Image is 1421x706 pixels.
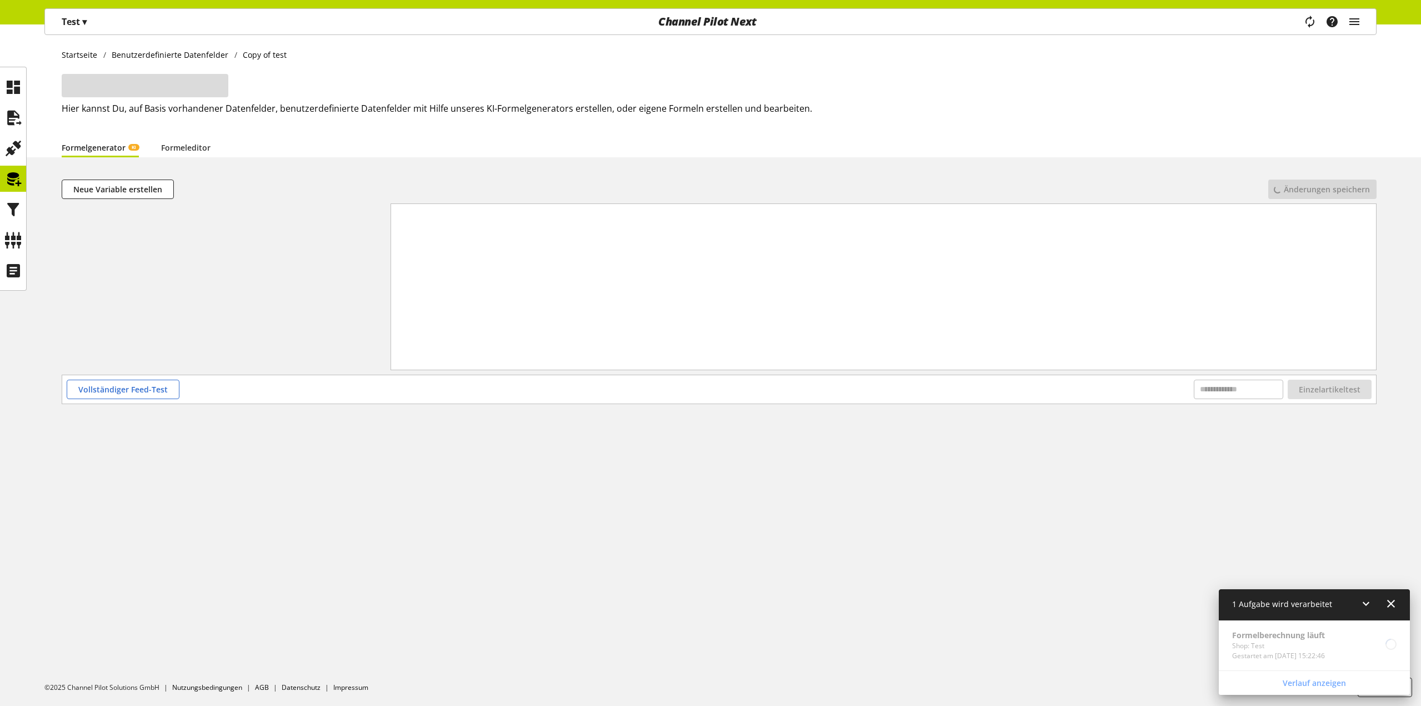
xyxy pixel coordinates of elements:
[282,683,321,692] a: Datenschutz
[62,180,174,199] button: Neue Variable erstellen
[1221,673,1408,693] a: Verlauf anzeigen
[1288,380,1372,399] button: Einzelartikeltest
[82,16,87,28] span: ▾
[1232,599,1332,609] span: 1 Aufgabe wird verarbeitet
[333,683,368,692] a: Impressum
[62,15,87,28] p: Test
[1283,677,1346,689] span: Verlauf anzeigen
[78,384,168,395] span: Vollständiger Feed-Test
[1299,384,1360,395] span: Einzelartikeltest
[44,8,1377,35] nav: main navigation
[62,137,139,158] a: FormelgeneratorKI
[161,137,211,158] a: Formeleditor
[132,144,136,151] span: KI
[62,49,103,61] a: Startseite
[172,683,242,692] a: Nutzungsbedingungen
[255,683,269,692] a: AGB
[62,102,1377,115] h2: Hier kannst Du, auf Basis vorhandener Datenfelder, benutzerdefinierte Datenfelder mit Hilfe unser...
[73,183,162,195] span: Neue Variable erstellen
[67,380,179,399] button: Vollständiger Feed-Test
[44,683,172,693] li: ©2025 Channel Pilot Solutions GmbH
[106,49,234,61] a: Benutzerdefinierte Datenfelder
